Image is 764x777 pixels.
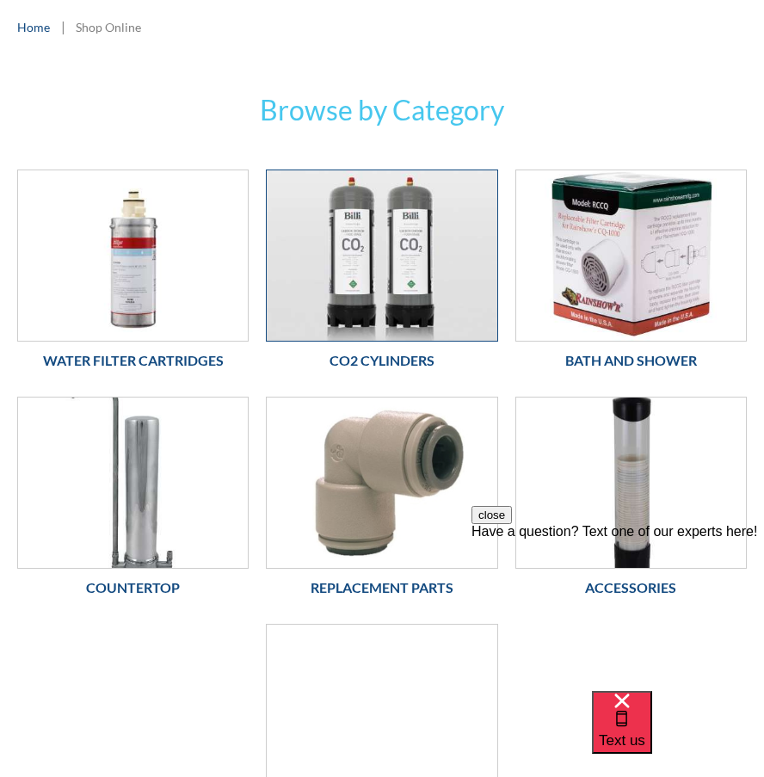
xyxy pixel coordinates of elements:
[76,18,141,36] div: Shop Online
[17,170,249,379] a: Water Filter CartridgesWater Filter Cartridges
[266,170,497,379] a: Co2 CylindersCo2 Cylinders
[266,350,497,371] h6: Co2 Cylinders
[17,18,50,36] a: Home
[59,16,67,37] div: |
[592,691,764,777] iframe: podium webchat widget bubble
[516,170,746,341] img: Bath and Shower
[17,397,249,607] a: CountertopCountertop
[516,398,746,568] img: Accessories
[17,577,249,598] h6: Countertop
[266,397,497,607] a: Replacement PartsReplacement Parts
[515,350,747,371] h6: Bath and Shower
[267,398,496,568] img: Replacement Parts
[18,170,248,341] img: Water Filter Cartridges
[267,170,496,341] img: Co2 Cylinders
[515,397,747,607] a: AccessoriesAccessories
[266,577,497,598] h6: Replacement Parts
[515,170,747,379] a: Bath and ShowerBath and Shower
[18,398,248,568] img: Countertop
[471,506,764,712] iframe: podium webchat widget prompt
[17,350,249,371] h6: Water Filter Cartridges
[46,89,718,131] h3: Browse by Category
